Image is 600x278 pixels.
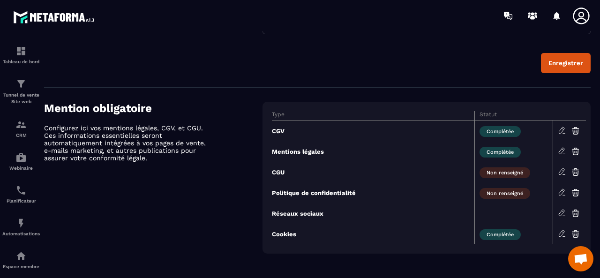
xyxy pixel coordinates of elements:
span: Complétée [480,229,521,240]
a: formationformationTunnel de vente Site web [2,71,40,112]
a: automationsautomationsEspace membre [2,243,40,276]
img: automations [15,250,27,262]
img: formation [15,78,27,90]
button: Enregistrer [541,53,591,73]
img: scheduler [15,185,27,196]
p: Automatisations [2,231,40,236]
a: automationsautomationsAutomatisations [2,210,40,243]
span: Non renseigné [480,167,530,178]
p: Planificateur [2,198,40,203]
p: Configurez ici vos mentions légales, CGV, et CGU. Ces informations essentielles seront automatiqu... [44,124,208,162]
span: Complétée [480,147,521,158]
p: Webinaire [2,165,40,171]
img: automations [15,152,27,163]
img: logo [13,8,97,26]
span: Complétée [480,126,521,137]
span: Non renseigné [480,188,530,199]
img: automations [15,218,27,229]
h4: Mention obligatoire [44,102,262,115]
td: Réseaux sociaux [272,203,474,224]
div: Enregistrer [548,60,583,67]
th: Type [272,111,474,120]
img: formation [15,45,27,57]
div: Ouvrir le chat [568,246,593,271]
p: CRM [2,133,40,138]
a: automationsautomationsWebinaire [2,145,40,178]
th: Statut [475,111,553,120]
a: formationformationTableau de bord [2,38,40,71]
td: Mentions légales [272,141,474,162]
td: Politique de confidentialité [272,182,474,203]
td: CGV [272,120,474,142]
img: formation [15,119,27,130]
td: Cookies [272,224,474,244]
a: formationformationCRM [2,112,40,145]
p: Espace membre [2,264,40,269]
td: CGU [272,162,474,182]
p: Tunnel de vente Site web [2,92,40,105]
a: schedulerschedulerPlanificateur [2,178,40,210]
p: Tableau de bord [2,59,40,64]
